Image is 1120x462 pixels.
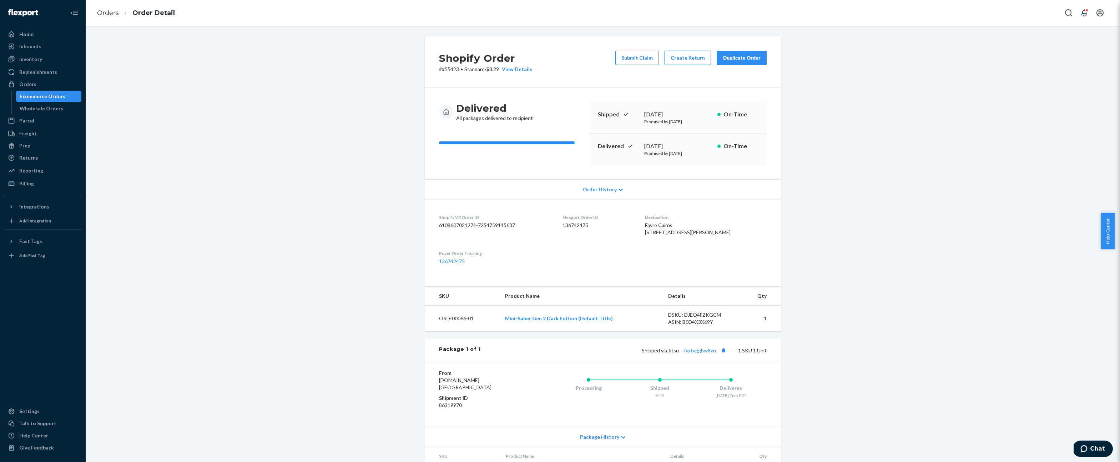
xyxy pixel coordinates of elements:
div: Add Integration [19,218,51,224]
button: Close Navigation [67,6,81,20]
div: All packages delivered to recipient [456,102,533,122]
span: Package History [580,433,619,441]
span: Order History [583,186,617,193]
button: Give Feedback [4,442,81,453]
td: 1 [741,306,781,332]
button: Integrations [4,201,81,212]
button: Create Return [665,51,711,65]
p: Delivered [598,142,639,150]
div: Talk to Support [19,420,56,427]
h2: Shopify Order [439,51,532,66]
a: Orders [4,79,81,90]
dt: Shipment ID [439,395,524,402]
a: Billing [4,178,81,189]
td: ORD-00066-01 [425,306,499,332]
div: DSKU: DJEQ4FZKGCM [668,311,735,318]
button: Open notifications [1077,6,1091,20]
a: Prep [4,140,81,151]
dt: Flexport Order ID [562,214,634,220]
iframe: Opens a widget where you can chat to one of our agents [1074,441,1113,458]
a: 136742475 [439,258,465,264]
dt: Destination [645,214,767,220]
p: Promised by [DATE] [644,119,712,125]
a: Inbounds [4,41,81,52]
button: Open Search Box [1061,6,1076,20]
div: Duplicate Order [723,54,761,61]
a: Mini-Saber Gen 2 Dark Edition (Default Title) [505,315,613,321]
a: Reporting [4,165,81,176]
div: Integrations [19,203,49,210]
div: Billing [19,180,34,187]
div: Help Center [19,432,48,439]
div: Home [19,31,34,38]
a: Help Center [4,430,81,441]
button: Talk to Support [4,418,81,429]
th: Details [662,287,741,306]
a: Ecommerce Orders [16,91,82,102]
span: Standard [464,66,485,72]
button: View Details [499,66,532,73]
a: Orders [97,9,119,17]
th: Product Name [499,287,662,306]
dt: Buyer Order Tracking [439,250,551,256]
a: Settings [4,406,81,417]
div: Add Fast Tag [19,252,45,258]
span: Shipped via Jitsu [642,347,728,353]
p: On-Time [723,142,758,150]
div: Package 1 of 1 [439,346,481,355]
div: Processing [553,385,624,392]
a: Freight [4,128,81,139]
a: 7vxtvggbw8vn [683,347,716,353]
button: Fast Tags [4,236,81,247]
div: Replenishments [19,69,57,76]
span: • [460,66,463,72]
div: [DATE] [644,142,712,150]
div: Prep [19,142,30,149]
div: Freight [19,130,37,137]
p: Promised by [DATE] [644,150,712,156]
div: Parcel [19,117,34,124]
p: On-Time [723,110,758,119]
dt: Shopify V3 Order ID [439,214,551,220]
span: [DOMAIN_NAME] [GEOGRAPHIC_DATA] [439,377,491,390]
p: # #55423 / $8.29 [439,66,532,73]
div: Delivered [695,385,767,392]
button: Submit Claim [615,51,659,65]
a: Add Fast Tag [4,250,81,261]
p: Shipped [598,110,639,119]
div: [DATE] 7pm PDT [695,392,767,398]
h3: Delivered [456,102,533,115]
th: SKU [425,287,499,306]
a: Order Detail [132,9,175,17]
a: Add Integration [4,215,81,227]
div: Wholesale Orders [20,105,63,112]
a: Wholesale Orders [16,103,82,114]
div: Settings [19,408,40,415]
button: Help Center [1101,213,1115,249]
button: Duplicate Order [717,51,767,65]
div: Give Feedback [19,444,54,451]
button: Copy tracking number [719,346,728,355]
ol: breadcrumbs [91,2,181,24]
div: 9/15 [624,392,696,398]
div: Returns [19,154,38,161]
div: 1 SKU 1 Unit [481,346,767,355]
img: Flexport logo [8,9,38,16]
dd: 136742475 [562,222,634,229]
div: Orders [19,81,36,88]
div: ASIN: B0D4X3X69Y [668,318,735,326]
button: Open account menu [1093,6,1107,20]
div: Ecommerce Orders [20,93,65,100]
div: Fast Tags [19,238,42,245]
div: Shipped [624,385,696,392]
span: Fayre Cairns [STREET_ADDRESS][PERSON_NAME] [645,222,731,235]
div: Reporting [19,167,43,174]
a: Parcel [4,115,81,126]
dt: From [439,370,524,377]
a: Home [4,29,81,40]
a: Replenishments [4,66,81,78]
div: Inbounds [19,43,41,50]
a: Returns [4,152,81,164]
